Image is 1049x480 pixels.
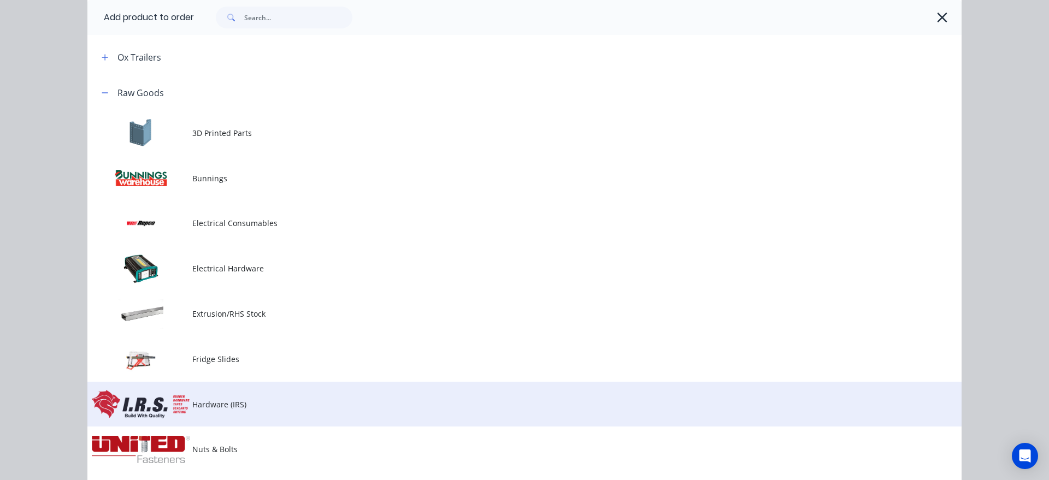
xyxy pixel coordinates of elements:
[1012,443,1038,469] div: Open Intercom Messenger
[192,308,808,319] span: Extrusion/RHS Stock
[117,51,161,64] div: Ox Trailers
[192,443,808,455] span: Nuts & Bolts
[244,7,352,28] input: Search...
[192,353,808,365] span: Fridge Slides
[192,399,808,410] span: Hardware (IRS)
[192,173,808,184] span: Bunnings
[117,86,164,99] div: Raw Goods
[192,217,808,229] span: Electrical Consumables
[192,127,808,139] span: 3D Printed Parts
[192,263,808,274] span: Electrical Hardware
